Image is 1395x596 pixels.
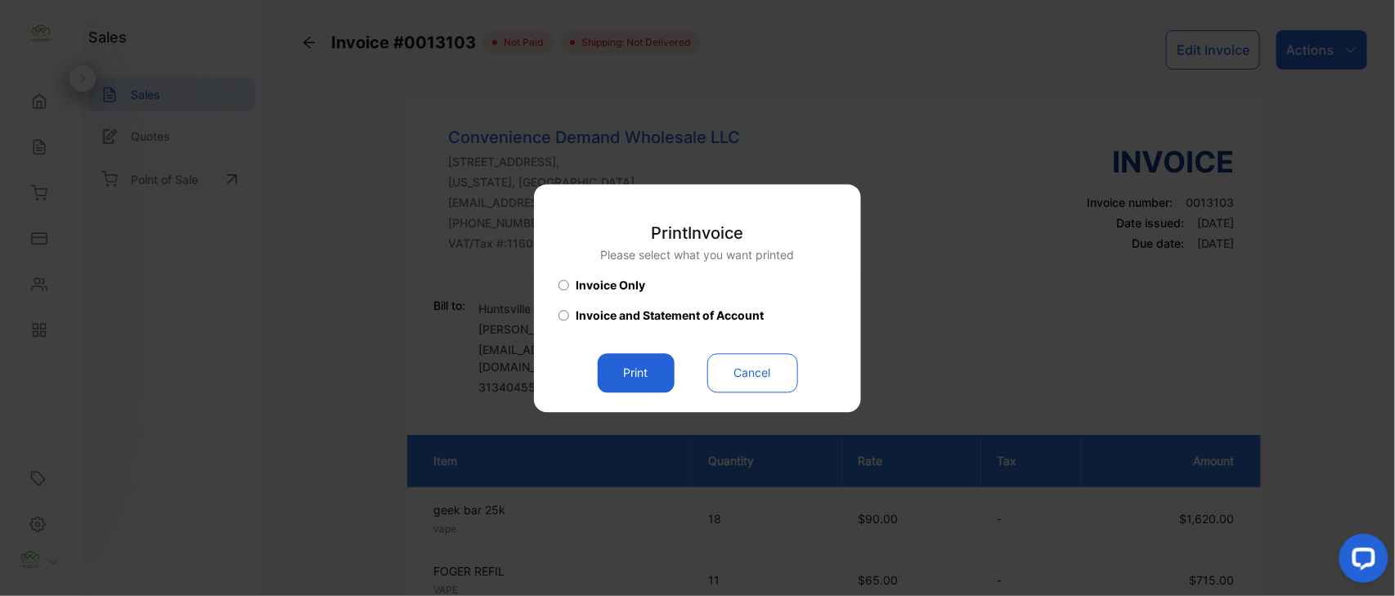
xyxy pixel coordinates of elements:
[601,221,795,245] p: Print Invoice
[1326,527,1395,596] iframe: LiveChat chat widget
[601,246,795,263] p: Please select what you want printed
[576,276,645,294] span: Invoice Only
[598,353,675,392] button: Print
[707,353,798,392] button: Cancel
[576,307,764,324] span: Invoice and Statement of Account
